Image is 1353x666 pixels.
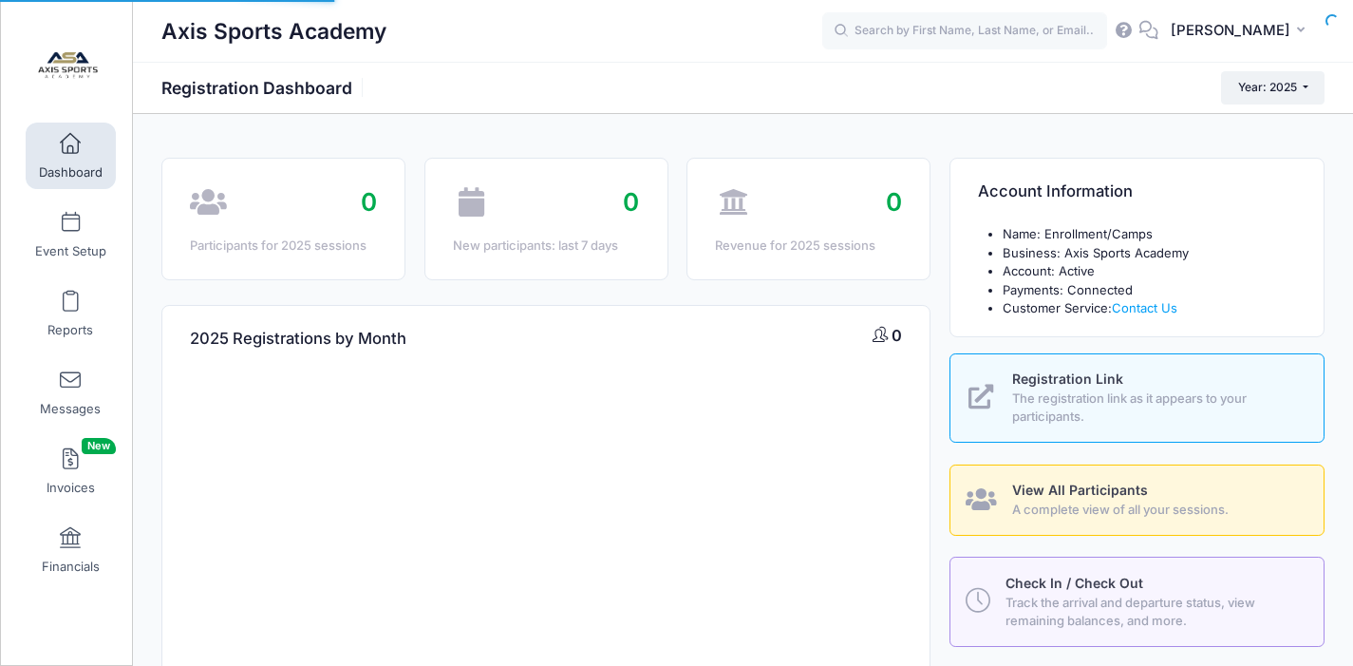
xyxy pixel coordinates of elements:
[822,12,1107,50] input: Search by First Name, Last Name, or Email...
[161,10,386,53] h1: Axis Sports Academy
[26,438,116,504] a: InvoicesNew
[26,201,116,268] a: Event Setup
[82,438,116,454] span: New
[39,164,103,181] span: Dashboard
[715,237,902,256] div: Revenue for 2025 sessions
[32,29,103,101] img: Axis Sports Academy
[26,359,116,426] a: Messages
[1005,594,1302,631] span: Track the arrival and departure status, view remaining balances, and more.
[26,280,116,347] a: Reports
[190,313,406,367] h4: 2025 Registrations by Month
[1012,371,1123,387] span: Registration Link
[1005,575,1143,591] span: Check In / Check Out
[1003,299,1296,318] li: Customer Service:
[1238,80,1297,94] span: Year: 2025
[949,353,1325,443] a: Registration Link The registration link as it appears to your participants.
[1003,262,1296,281] li: Account: Active
[1003,281,1296,300] li: Payments: Connected
[47,322,93,338] span: Reports
[1012,501,1303,520] span: A complete view of all your sessions.
[26,517,116,583] a: Financials
[892,326,902,345] span: 0
[1012,482,1148,498] span: View All Participants
[26,123,116,189] a: Dashboard
[42,559,100,575] span: Financials
[190,237,377,256] div: Participants for 2025 sessions
[978,165,1133,219] h4: Account Information
[47,480,95,496] span: Invoices
[1221,71,1325,104] button: Year: 2025
[1003,244,1296,263] li: Business: Axis Sports Academy
[886,187,902,217] span: 0
[1112,300,1177,315] a: Contact Us
[1158,10,1325,53] button: [PERSON_NAME]
[623,187,639,217] span: 0
[1012,390,1303,427] span: The registration link as it appears to your participants.
[35,243,106,259] span: Event Setup
[40,401,101,417] span: Messages
[949,465,1325,536] a: View All Participants A complete view of all your sessions.
[161,78,368,98] h1: Registration Dashboard
[1171,20,1290,41] span: [PERSON_NAME]
[453,237,640,256] div: New participants: last 7 days
[361,187,377,217] span: 0
[949,557,1325,646] a: Check In / Check Out Track the arrival and departure status, view remaining balances, and more.
[1003,225,1296,244] li: Name: Enrollment/Camps
[1,20,134,110] a: Axis Sports Academy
